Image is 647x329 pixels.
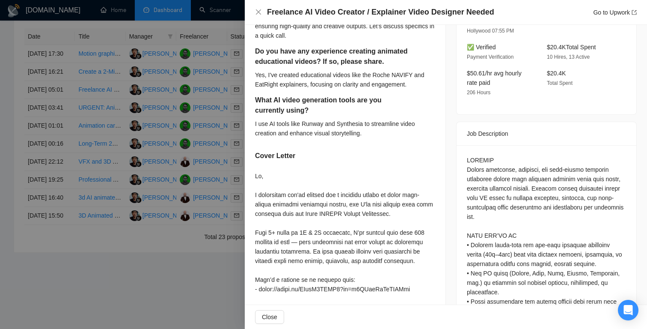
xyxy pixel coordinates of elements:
[255,9,262,15] span: close
[547,44,596,51] span: $20.4K Total Spent
[267,7,494,18] h4: Freelance AI Video Creator / Explainer Video Designer Needed
[593,9,637,16] a: Go to Upworkexport
[547,80,573,86] span: Total Spent
[467,90,490,96] span: 206 Hours
[262,312,277,322] span: Close
[255,9,262,16] button: Close
[255,46,408,67] h5: Do you have any experience creating animated educational videos? If so, please share.
[467,28,514,34] span: Hollywood 07:55 PM
[618,300,638,320] div: Open Intercom Messenger
[632,10,637,15] span: export
[467,44,496,51] span: ✅ Verified
[255,95,408,116] h5: What AI video generation tools are you currently using?
[255,70,435,89] div: Yes, I've created educational videos like the Roche NAVIFY and EatRight explainers, focusing on c...
[255,119,435,138] div: I use AI tools like Runway and Synthesia to streamline video creation and enhance visual storytel...
[467,70,522,86] span: $50.61/hr avg hourly rate paid
[467,54,513,60] span: Payment Verification
[547,54,590,60] span: 10 Hires, 13 Active
[547,70,566,77] span: $20.4K
[255,151,295,161] h5: Cover Letter
[467,122,626,145] div: Job Description
[255,310,284,324] button: Close
[255,12,435,40] div: I have experience using AI tools to enhance video production, ensuring high-quality and creative ...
